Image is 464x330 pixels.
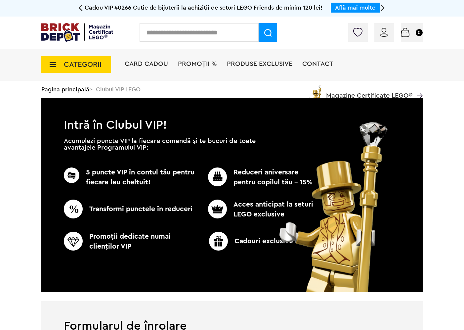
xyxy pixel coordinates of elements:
[64,200,83,218] img: CC_BD_Green_chek_mark
[209,232,228,251] img: CC_BD_Green_chek_mark
[194,232,328,251] p: Cadouri exclusive LEGO
[197,167,316,187] p: Reduceri aniversare pentru copilul tău - 15%
[302,61,333,67] a: Contact
[208,167,227,186] img: CC_BD_Green_chek_mark
[178,61,217,67] a: PROMOȚII %
[197,200,316,219] p: Acces anticipat la seturi LEGO exclusive
[326,84,412,99] span: Magazine Certificate LEGO®
[64,232,197,252] p: Promoţii dedicate numai clienţilor VIP
[85,5,322,11] span: Cadou VIP 40266 Cutie de bijuterii la achiziții de seturi LEGO Friends de minim 120 lei!
[416,29,423,36] small: 0
[64,61,102,68] span: CATEGORII
[41,98,423,128] h1: Intră în Clubul VIP!
[64,138,256,151] p: Acumulezi puncte VIP la fiecare comandă și te bucuri de toate avantajele Programului VIP:
[208,200,227,218] img: CC_BD_Green_chek_mark
[227,61,292,67] a: Produse exclusive
[64,167,197,187] p: 5 puncte VIP în contul tău pentru fiecare leu cheltuit!
[64,167,79,183] img: CC_BD_Green_chek_mark
[335,5,375,11] a: Află mai multe
[125,61,168,67] a: Card Cadou
[412,84,423,90] a: Magazine Certificate LEGO®
[64,200,197,218] p: Transformi punctele în reduceri
[64,232,83,251] img: CC_BD_Green_chek_mark
[272,122,396,292] img: vip_page_image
